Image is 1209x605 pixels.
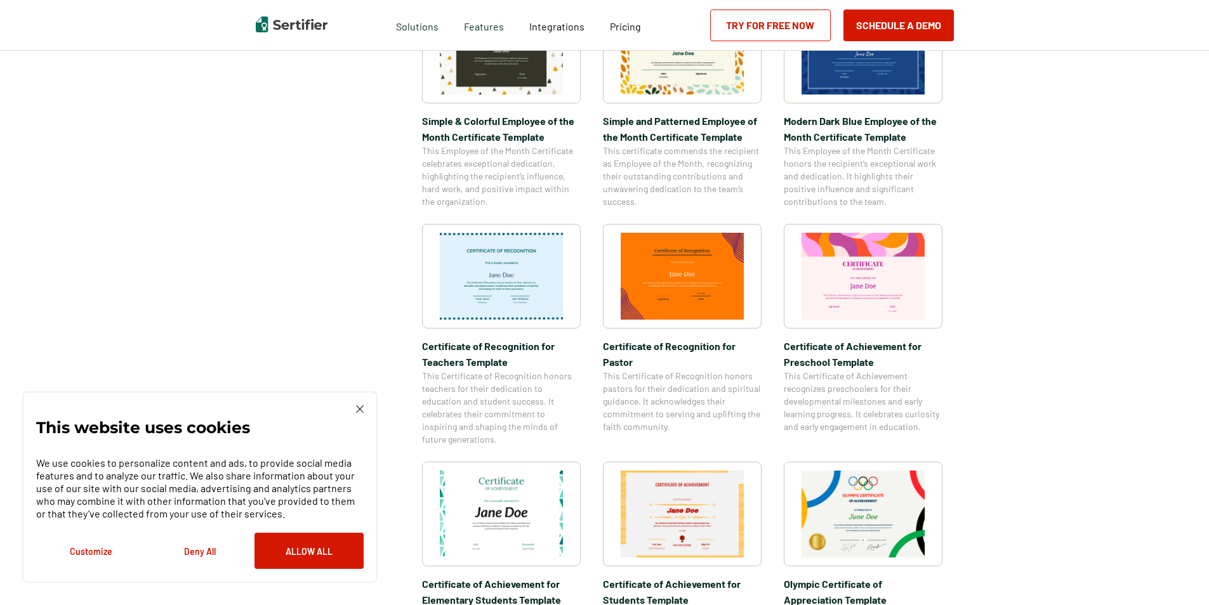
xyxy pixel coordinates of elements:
img: Certificate of Achievement for Preschool Template [802,233,925,320]
span: Simple and Patterned Employee of the Month Certificate Template [603,113,762,145]
img: Certificate of Achievement for Elementary Students Template [440,471,563,557]
span: This certificate commends the recipient as Employee of the Month, recognizing their outstanding c... [603,145,762,208]
span: This Employee of the Month Certificate celebrates exceptional dedication, highlighting the recipi... [422,145,581,208]
span: Solutions [396,17,439,33]
span: Pricing [610,20,641,32]
img: Simple and Patterned Employee of the Month Certificate Template [621,8,744,94]
span: Simple & Colorful Employee of the Month Certificate Template [422,113,581,145]
span: Integrations [529,20,585,32]
span: This Certificate of Recognition honors teachers for their dedication to education and student suc... [422,370,581,446]
button: Schedule a Demo [843,10,954,41]
span: This Employee of the Month Certificate honors the recipient’s exceptional work and dedication. It... [784,145,942,208]
a: Certificate of Recognition for PastorCertificate of Recognition for PastorThis Certificate of Rec... [603,224,762,446]
p: This website uses cookies [36,421,250,434]
span: This Certificate of Achievement recognizes preschoolers for their developmental milestones and ea... [784,370,942,433]
span: Certificate of Recognition for Pastor [603,338,762,370]
a: Pricing [610,17,641,33]
span: Certificate of Achievement for Preschool Template [784,338,942,370]
a: Try for Free Now [710,10,831,41]
span: Certificate of Recognition for Teachers Template [422,338,581,370]
p: We use cookies to personalize content and ads, to provide social media features and to analyze ou... [36,457,364,520]
span: This Certificate of Recognition honors pastors for their dedication and spiritual guidance. It ac... [603,370,762,433]
img: Modern Dark Blue Employee of the Month Certificate Template [802,8,925,94]
button: Deny All [145,533,254,569]
button: Allow All [254,533,364,569]
img: Simple & Colorful Employee of the Month Certificate Template [440,8,563,94]
img: Olympic Certificate of Appreciation​ Template [802,471,925,557]
img: Sertifier | Digital Credentialing Platform [256,16,327,32]
span: Features [464,17,504,33]
a: Certificate of Achievement for Preschool TemplateCertificate of Achievement for Preschool Templat... [784,224,942,446]
img: Certificate of Achievement for Students Template [621,471,744,557]
img: Certificate of Recognition for Teachers Template [440,233,563,320]
button: Customize [36,533,145,569]
a: Integrations [529,17,585,33]
a: Certificate of Recognition for Teachers TemplateCertificate of Recognition for Teachers TemplateT... [422,224,581,446]
img: Cookie Popup Close [356,405,364,413]
iframe: Chat Widget [1146,544,1209,605]
img: Certificate of Recognition for Pastor [621,233,744,320]
span: Modern Dark Blue Employee of the Month Certificate Template [784,113,942,145]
